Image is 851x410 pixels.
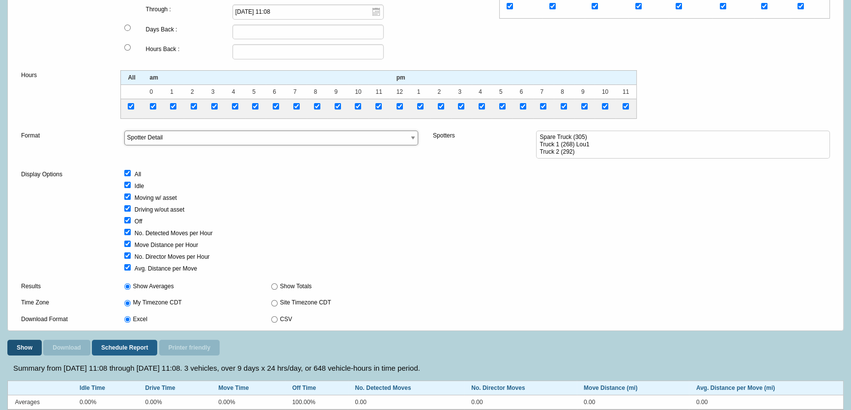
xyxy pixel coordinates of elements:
[266,84,286,99] td: 6
[389,84,410,99] td: 12
[219,384,249,391] a: Move Time
[595,84,615,99] td: 10
[280,281,312,292] label: Show Totals
[135,228,213,239] label: No. Detected Moves per Hour
[135,240,198,251] label: Move Distance per Hour
[430,84,451,99] td: 2
[146,44,232,55] label: Hours Back :
[21,169,110,180] label: Display Options
[133,281,174,292] label: Show Averages
[135,169,141,180] label: All
[348,395,464,409] td: 0.00
[410,84,430,99] td: 1
[163,84,184,99] td: 1
[13,361,838,375] label: Summary from [DATE] 11:08 through [DATE] 11:08. 3 vehicles, over 9 days x 24 hrs/day, or 648 vehi...
[7,340,42,355] button: Show
[616,84,637,99] td: 11
[135,205,184,216] label: Driving w/out asset
[292,384,316,391] a: Off Time
[135,181,144,192] label: Idle
[146,4,232,15] label: Through :
[369,84,389,99] td: 11
[211,395,285,409] td: 0.00%
[21,314,110,325] label: Download Format
[689,395,843,409] td: 0.00
[696,384,775,391] a: Avg. Distance per Move (mi)
[43,340,90,355] button: Download
[472,84,492,99] td: 4
[539,134,823,141] option: Spare Truck (305)
[92,340,157,355] button: Schedule Report
[142,84,163,99] td: 0
[584,384,637,391] a: Move Distance (mi)
[135,193,177,204] label: Moving w/ asset
[135,264,197,274] label: Avg. Distance per Move
[554,84,574,99] td: 8
[146,25,232,35] label: Days Back :
[577,395,689,409] td: 0.00
[21,281,110,292] label: Results
[80,384,105,391] a: Idle Time
[327,84,348,99] td: 9
[451,84,472,99] td: 3
[73,395,138,409] td: 0.00%
[150,74,158,81] strong: am
[533,84,554,99] td: 7
[184,84,204,99] td: 2
[397,74,405,81] strong: pm
[348,84,369,99] td: 10
[245,84,266,99] td: 5
[135,252,210,263] label: No. Director Moves per Hour
[21,70,120,81] label: Hours
[204,84,225,99] td: 3
[135,217,142,227] label: Off
[539,148,823,156] option: Truck 2 (292)
[138,395,211,409] td: 0.00%
[574,84,595,99] td: 9
[492,84,512,99] td: 5
[133,298,182,308] label: My Timezone CDT
[355,384,411,391] a: No. Detected Moves
[225,84,245,99] td: 4
[464,395,577,409] td: 0.00
[280,298,331,308] label: Site Timezone CDT
[21,131,110,141] label: Format
[307,84,327,99] td: 8
[286,84,307,99] td: 7
[8,395,73,409] td: Averages
[512,84,533,99] td: 6
[433,131,521,141] label: Spotters
[539,141,823,148] option: Truck 1 (268) Lou1
[145,384,175,391] a: Drive Time
[128,74,135,81] strong: All
[21,298,110,308] label: Time Zone
[133,314,147,325] label: Excel
[280,314,292,325] label: CSV
[285,395,348,409] td: 100.00%
[159,340,220,355] button: Printer friendly
[471,384,525,391] a: No. Director Moves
